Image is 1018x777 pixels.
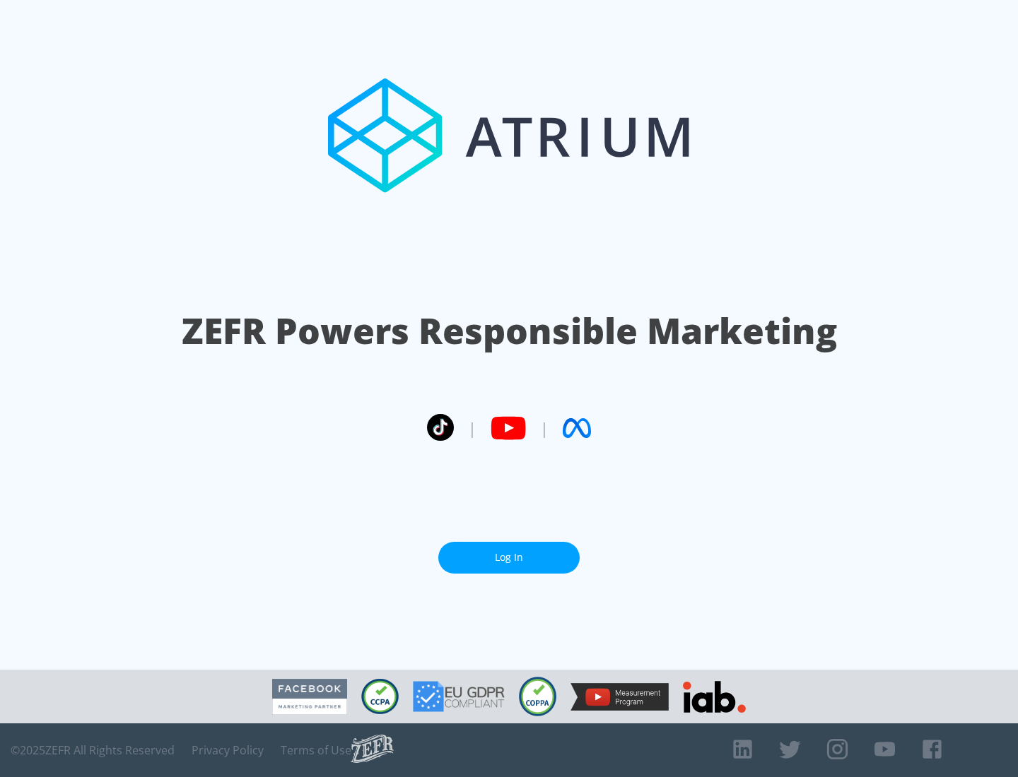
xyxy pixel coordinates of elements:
span: | [468,417,476,439]
h1: ZEFR Powers Responsible Marketing [182,307,837,355]
img: CCPA Compliant [361,679,399,714]
span: © 2025 ZEFR All Rights Reserved [11,743,175,757]
img: GDPR Compliant [413,681,505,712]
img: COPPA Compliant [519,677,556,716]
a: Log In [438,542,580,574]
img: IAB [683,681,746,713]
img: Facebook Marketing Partner [272,679,347,715]
img: YouTube Measurement Program [571,683,669,711]
a: Terms of Use [281,743,351,757]
a: Privacy Policy [192,743,264,757]
span: | [540,417,549,439]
